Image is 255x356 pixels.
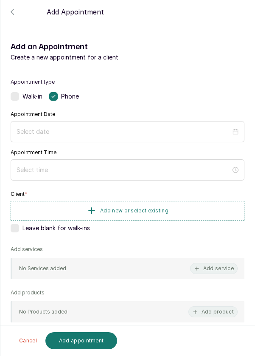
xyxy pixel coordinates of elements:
[45,332,118,349] button: Add appointment
[17,165,231,175] input: Select time
[188,306,238,317] button: Add product
[11,111,55,118] label: Appointment Date
[11,201,244,220] button: Add new or select existing
[19,308,67,315] p: No Products added
[11,246,43,253] p: Add services
[11,79,244,85] label: Appointment type
[11,53,244,62] p: Create a new appointment for a client
[19,265,66,272] p: No Services added
[190,263,238,274] button: Add service
[11,149,56,156] label: Appointment Time
[22,224,90,232] span: Leave blank for walk-ins
[61,92,79,101] span: Phone
[14,332,42,349] button: Cancel
[22,92,42,101] span: Walk-in
[47,7,104,17] p: Add Appointment
[11,289,45,296] p: Add products
[100,207,168,214] span: Add new or select existing
[11,191,28,198] label: Client
[17,127,231,136] input: Select date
